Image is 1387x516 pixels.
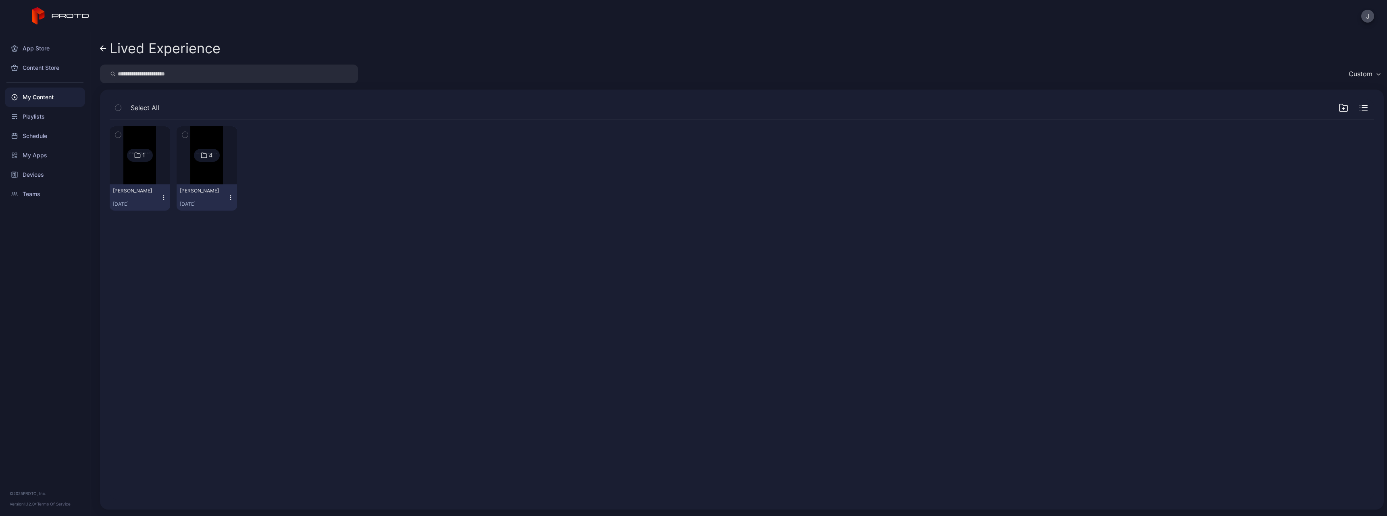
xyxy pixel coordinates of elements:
[1345,65,1384,83] button: Custom
[10,501,37,506] span: Version 1.12.0 •
[177,184,237,211] button: [PERSON_NAME][DATE]
[209,152,212,159] div: 4
[10,490,80,497] div: © 2025 PROTO, Inc.
[180,188,224,194] div: ALEX
[5,58,85,77] a: Content Store
[180,201,227,207] div: [DATE]
[113,188,157,194] div: MARY
[37,501,71,506] a: Terms Of Service
[100,39,221,58] a: Lived Experience
[1361,10,1374,23] button: J
[5,88,85,107] a: My Content
[5,184,85,204] a: Teams
[131,103,159,113] span: Select All
[5,126,85,146] a: Schedule
[5,39,85,58] a: App Store
[1349,70,1372,78] div: Custom
[5,146,85,165] a: My Apps
[142,152,145,159] div: 1
[110,41,221,56] div: Lived Experience
[5,107,85,126] a: Playlists
[113,201,160,207] div: [DATE]
[5,165,85,184] a: Devices
[110,184,170,211] button: [PERSON_NAME][DATE]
